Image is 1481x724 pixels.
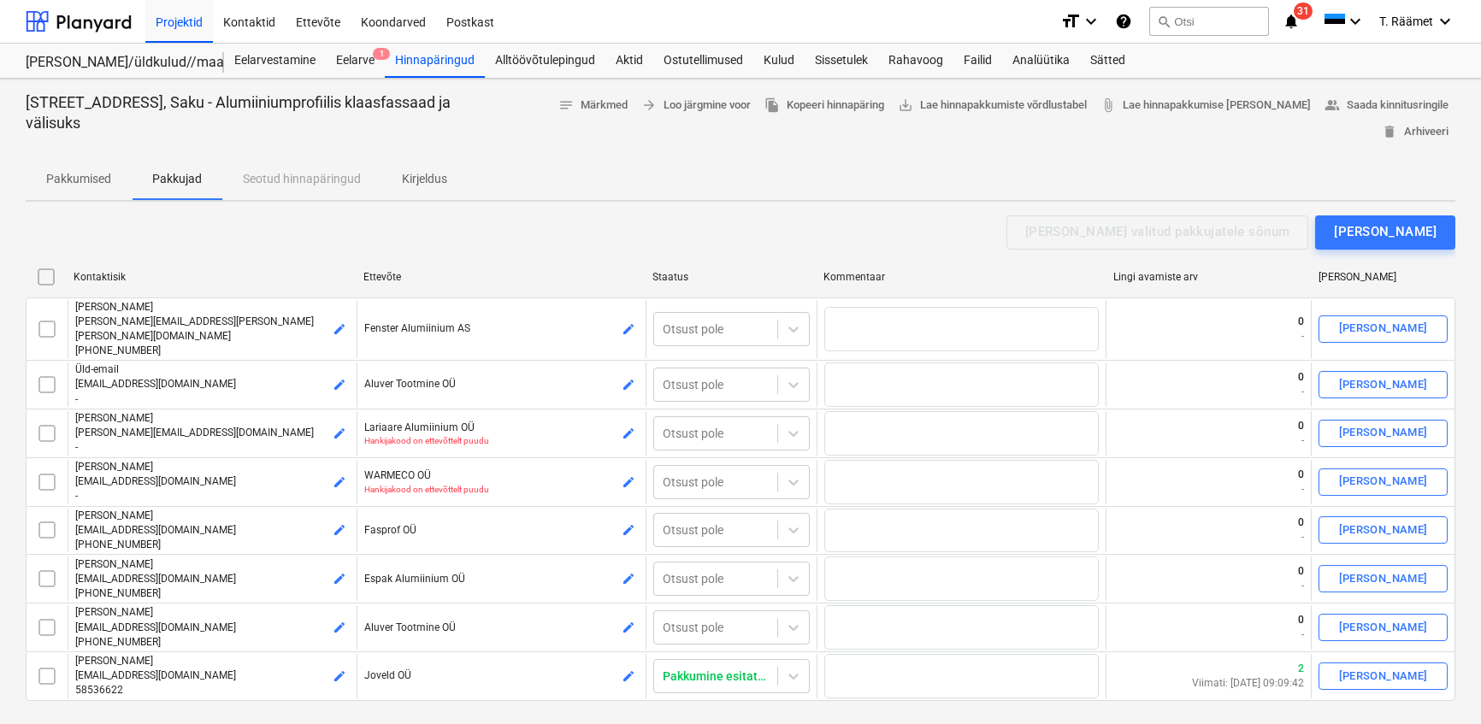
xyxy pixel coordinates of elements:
[558,96,628,115] span: Märkmed
[1298,385,1304,399] p: -
[1319,516,1448,544] button: [PERSON_NAME]
[402,170,447,188] p: Kirjeldus
[1339,569,1428,589] div: [PERSON_NAME]
[333,475,346,489] span: edit
[1283,11,1300,32] i: notifications
[75,362,350,377] p: Üld-email
[622,322,635,336] span: edit
[641,96,751,115] span: Loo järgmine voor
[75,411,350,426] p: [PERSON_NAME]
[1325,97,1340,113] span: people_alt
[1379,15,1433,28] span: T. Räämet
[898,96,1087,115] span: Lae hinnapakkumiste võrdlustabel
[75,440,350,455] p: -
[1115,11,1132,32] i: Abikeskus
[622,669,635,683] span: edit
[363,271,640,283] div: Ettevõte
[75,669,236,681] span: [EMAIL_ADDRESS][DOMAIN_NAME]
[75,460,350,474] p: [PERSON_NAME]
[1319,315,1448,343] button: [PERSON_NAME]
[805,44,878,78] div: Sissetulek
[1100,96,1311,115] span: Lae hinnapakkumise [PERSON_NAME]
[764,97,780,113] span: file_copy
[333,621,346,634] span: edit
[1100,97,1116,113] span: attach_file
[1192,662,1304,676] p: 2
[75,654,350,668] p: [PERSON_NAME]
[75,683,350,698] p: 58536622
[1382,124,1397,139] span: delete
[1298,564,1304,579] p: 0
[1298,419,1304,433] p: 0
[878,44,953,78] a: Rahavoog
[558,97,574,113] span: notes
[385,44,485,78] a: Hinnapäringud
[1339,667,1428,686] div: [PERSON_NAME]
[1319,614,1448,641] button: [PERSON_NAME]
[364,421,639,435] p: Lariaare Alumiinium OÜ
[1334,221,1437,243] div: [PERSON_NAME]
[1192,676,1304,691] p: Viimati: [DATE] 09:09:42
[622,621,635,634] span: edit
[753,44,805,78] div: Kulud
[634,92,758,119] button: Loo järgmine voor
[75,300,350,315] p: [PERSON_NAME]
[1298,530,1304,544] p: -
[75,635,350,650] p: [PHONE_NUMBER]
[1298,329,1304,344] p: -
[1319,662,1448,690] button: [PERSON_NAME]
[364,668,639,683] p: Joveld OÜ
[1149,7,1269,36] button: Otsi
[75,538,350,552] p: [PHONE_NUMBER]
[326,44,385,78] a: Eelarve1
[1298,613,1304,627] p: 0
[1395,642,1481,724] iframe: Chat Widget
[333,322,346,336] span: edit
[1298,315,1304,329] p: 0
[224,44,326,78] a: Eelarvestamine
[75,392,350,407] p: -
[75,573,236,585] span: [EMAIL_ADDRESS][DOMAIN_NAME]
[1080,44,1136,78] a: Sätted
[622,427,635,440] span: edit
[953,44,1002,78] div: Failid
[1339,618,1428,638] div: [PERSON_NAME]
[364,377,639,391] p: Aluver Tootmine OÜ
[1325,96,1449,115] span: Saada kinnitusringile
[364,572,639,586] p: Espak Alumiinium OÜ
[1319,371,1448,398] button: [PERSON_NAME]
[333,669,346,683] span: edit
[364,484,639,495] p: Hankijakood on ettevõttelt puudu
[1081,11,1101,32] i: keyboard_arrow_down
[364,435,639,446] p: Hankijakood on ettevõttelt puudu
[75,378,236,390] span: [EMAIL_ADDRESS][DOMAIN_NAME]
[326,44,385,78] div: Eelarve
[75,427,314,439] span: [PERSON_NAME][EMAIL_ADDRESS][DOMAIN_NAME]
[1298,433,1304,448] p: -
[1298,468,1304,482] p: 0
[333,523,346,537] span: edit
[1157,15,1171,28] span: search
[373,48,390,60] span: 1
[1002,44,1080,78] a: Analüütika
[898,97,913,113] span: save_alt
[1339,472,1428,491] div: [PERSON_NAME]
[75,621,236,633] span: [EMAIL_ADDRESS][DOMAIN_NAME]
[26,54,204,72] div: [PERSON_NAME]/üldkulud//maatööd (2101817//2101766)
[891,92,1094,119] a: Lae hinnapakkumiste võrdlustabel
[605,44,653,78] a: Aktid
[75,475,236,487] span: [EMAIL_ADDRESS][DOMAIN_NAME]
[653,44,753,78] a: Ostutellimused
[485,44,605,78] a: Alltöövõtulepingud
[74,271,350,283] div: Kontaktisik
[1319,468,1448,496] button: [PERSON_NAME]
